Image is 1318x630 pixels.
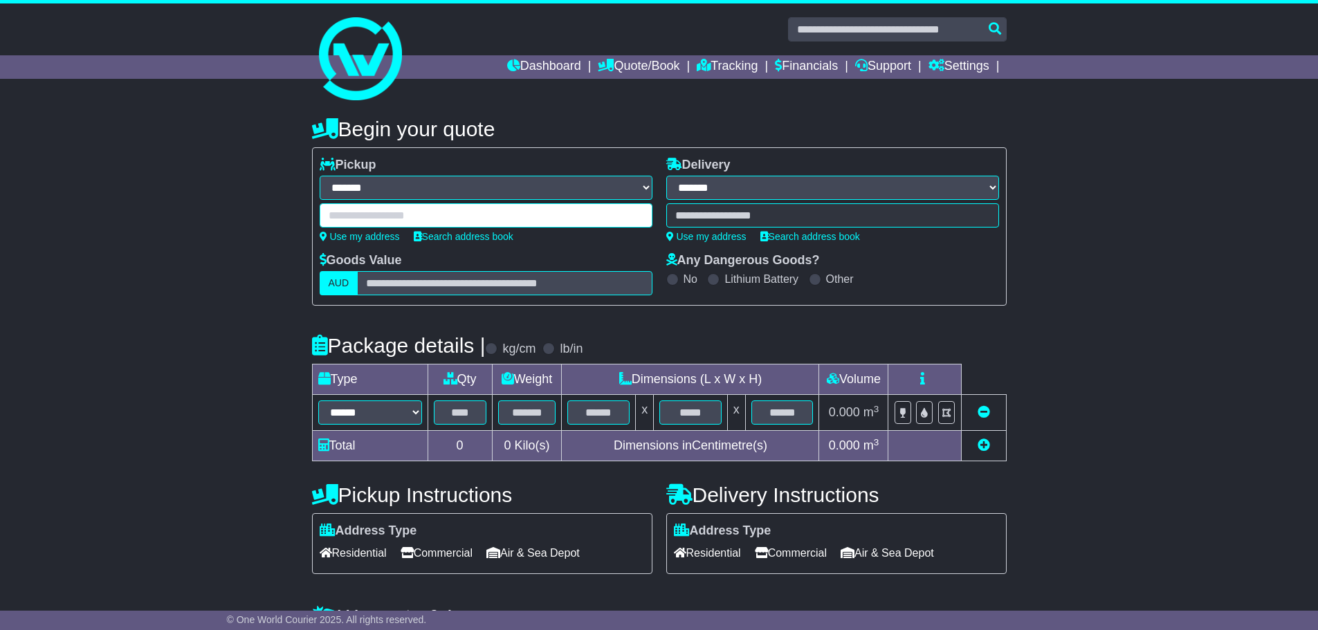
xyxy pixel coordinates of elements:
[312,605,1007,628] h4: Warranty & Insurance
[855,55,911,79] a: Support
[674,524,771,539] label: Address Type
[414,231,513,242] a: Search address book
[760,231,860,242] a: Search address book
[666,483,1007,506] h4: Delivery Instructions
[312,118,1007,140] h4: Begin your quote
[755,542,827,564] span: Commercial
[504,438,511,452] span: 0
[874,404,879,414] sup: 3
[320,524,417,539] label: Address Type
[874,437,879,447] sup: 3
[507,55,581,79] a: Dashboard
[826,272,854,286] label: Other
[320,158,376,173] label: Pickup
[598,55,679,79] a: Quote/Book
[312,431,428,461] td: Total
[320,271,358,295] label: AUD
[829,438,860,452] span: 0.000
[724,272,798,286] label: Lithium Battery
[829,405,860,419] span: 0.000
[320,231,400,242] a: Use my address
[312,483,652,506] h4: Pickup Instructions
[928,55,989,79] a: Settings
[486,542,580,564] span: Air & Sea Depot
[502,342,536,357] label: kg/cm
[863,405,879,419] span: m
[560,342,583,357] label: lb/in
[227,614,427,625] span: © One World Courier 2025. All rights reserved.
[666,231,747,242] a: Use my address
[697,55,758,79] a: Tracking
[978,405,990,419] a: Remove this item
[312,334,486,357] h4: Package details |
[401,542,473,564] span: Commercial
[666,253,820,268] label: Any Dangerous Goods?
[562,431,819,461] td: Dimensions in Centimetre(s)
[636,395,654,431] td: x
[863,438,879,452] span: m
[819,364,888,395] td: Volume
[428,431,492,461] td: 0
[841,542,934,564] span: Air & Sea Depot
[492,431,562,461] td: Kilo(s)
[727,395,745,431] td: x
[684,272,697,286] label: No
[312,364,428,395] td: Type
[320,253,402,268] label: Goods Value
[674,542,741,564] span: Residential
[978,438,990,452] a: Add new item
[428,364,492,395] td: Qty
[562,364,819,395] td: Dimensions (L x W x H)
[320,542,387,564] span: Residential
[492,364,562,395] td: Weight
[775,55,838,79] a: Financials
[666,158,731,173] label: Delivery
